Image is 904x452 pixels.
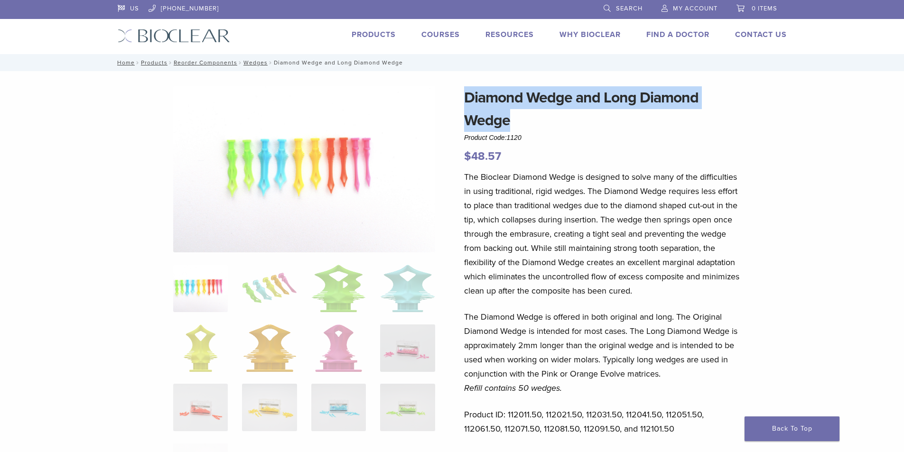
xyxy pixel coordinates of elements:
h1: Diamond Wedge and Long Diamond Wedge [464,86,743,132]
a: Resources [485,30,534,39]
span: Product Code: [464,134,522,141]
img: Diamond Wedge and Long Diamond Wedge - Image 9 [173,384,228,431]
a: Home [114,59,135,66]
em: Refill contains 50 wedges. [464,383,562,393]
bdi: 48.57 [464,149,501,163]
span: / [237,60,243,65]
span: 1120 [507,134,522,141]
nav: Diamond Wedge and Long Diamond Wedge [111,54,794,71]
img: Diamond Wedge and Long Diamond Wedge - Image 6 [243,324,296,372]
a: Find A Doctor [646,30,709,39]
img: Diamond Wedge and Long Diamond Wedge - Image 11 [311,384,366,431]
img: Diamond Wedge and Long Diamond Wedge - Image 12 [380,384,435,431]
span: My Account [673,5,718,12]
img: Diamond Wedge and Long Diamond Wedge - Image 8 [380,324,435,372]
span: / [268,60,274,65]
img: Diamond Wedge and Long Diamond Wedge - Image 3 [311,265,366,312]
a: Contact Us [735,30,787,39]
a: Products [141,59,168,66]
a: Reorder Components [174,59,237,66]
span: Search [616,5,643,12]
p: The Diamond Wedge is offered in both original and long. The Original Diamond Wedge is intended fo... [464,310,743,395]
span: $ [464,149,471,163]
span: / [168,60,174,65]
a: Products [352,30,396,39]
a: Why Bioclear [559,30,621,39]
img: Diamond Wedge and Long Diamond Wedge - Image 2 [242,265,297,312]
img: Diamond Wedge and Long Diamond Wedge - Image 7 [315,324,362,372]
img: Diamond Wedge and Long Diamond Wedge - Image 10 [242,384,297,431]
a: Courses [421,30,460,39]
a: Back To Top [745,416,839,441]
a: Wedges [243,59,268,66]
img: Diamond Wedge and Long Diamond Wedge - Image 4 [380,265,435,312]
span: / [135,60,141,65]
p: The Bioclear Diamond Wedge is designed to solve many of the difficulties in using traditional, ri... [464,170,743,298]
img: Bioclear [118,29,230,43]
span: 0 items [752,5,777,12]
img: DSC_0187_v3-1920x1218-1.png [173,86,435,252]
img: Diamond Wedge and Long Diamond Wedge - Image 5 [184,324,218,372]
p: Product ID: 112011.50, 112021.50, 112031.50, 112041.50, 112051.50, 112061.50, 112071.50, 112081.5... [464,407,743,436]
img: DSC_0187_v3-1920x1218-1-324x324.png [173,265,228,312]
